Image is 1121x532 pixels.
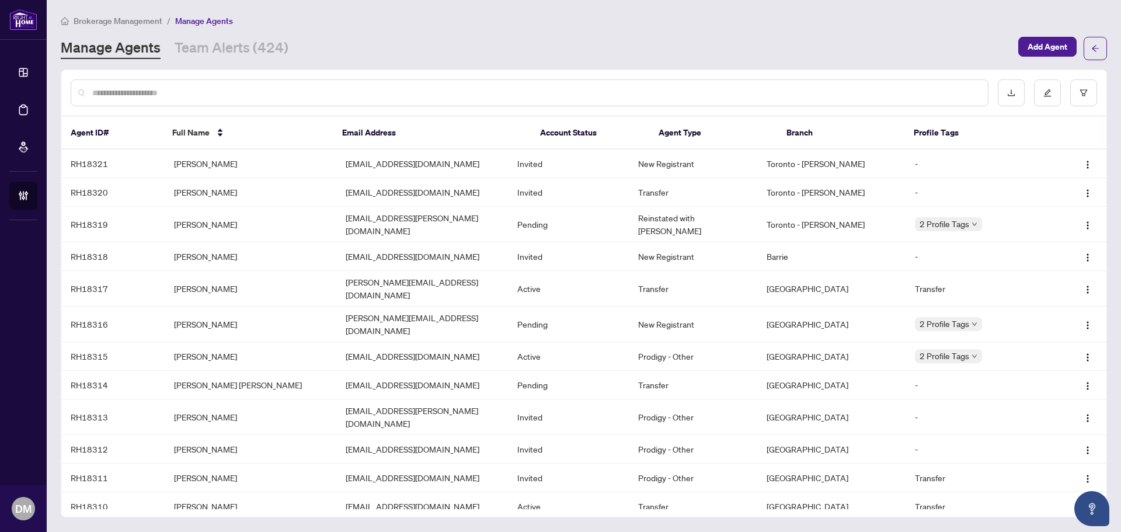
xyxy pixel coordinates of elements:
td: [EMAIL_ADDRESS][DOMAIN_NAME] [336,492,508,521]
td: [GEOGRAPHIC_DATA] [757,399,905,435]
td: Invited [508,178,628,207]
td: RH18313 [61,399,165,435]
td: Prodigy - Other [629,464,758,492]
button: Logo [1078,347,1097,366]
td: [GEOGRAPHIC_DATA] [757,492,905,521]
td: - [906,371,1052,399]
td: [EMAIL_ADDRESS][DOMAIN_NAME] [336,464,508,492]
td: New Registrant [629,307,758,342]
td: [GEOGRAPHIC_DATA] [757,435,905,464]
span: down [972,353,977,359]
span: DM [15,500,32,517]
th: Agent Type [649,117,777,149]
button: Logo [1078,375,1097,394]
td: Toronto - [PERSON_NAME] [757,178,905,207]
td: RH18316 [61,307,165,342]
td: [GEOGRAPHIC_DATA] [757,342,905,371]
a: Team Alerts (424) [175,38,288,59]
img: Logo [1083,381,1092,391]
button: Add Agent [1018,37,1077,57]
td: [PERSON_NAME] [165,178,336,207]
td: Transfer [906,464,1052,492]
img: Logo [1083,474,1092,484]
th: Email Address [333,117,531,149]
td: Invited [508,399,628,435]
td: Invited [508,149,628,178]
span: Add Agent [1028,37,1067,56]
img: Logo [1083,189,1092,198]
th: Profile Tags [904,117,1049,149]
td: Prodigy - Other [629,342,758,371]
td: Transfer [629,492,758,521]
td: - [906,178,1052,207]
td: - [906,399,1052,435]
td: New Registrant [629,149,758,178]
td: Active [508,271,628,307]
img: Logo [1083,413,1092,423]
td: [GEOGRAPHIC_DATA] [757,271,905,307]
span: 2 Profile Tags [920,317,969,331]
button: Logo [1078,440,1097,458]
img: Logo [1083,221,1092,230]
span: down [972,321,977,327]
button: Logo [1078,183,1097,201]
td: RH18317 [61,271,165,307]
td: Invited [508,435,628,464]
td: - [906,435,1052,464]
td: Active [508,342,628,371]
td: Prodigy - Other [629,399,758,435]
td: Reinstated with [PERSON_NAME] [629,207,758,242]
td: [PERSON_NAME] [165,242,336,271]
td: [EMAIL_ADDRESS][PERSON_NAME][DOMAIN_NAME] [336,399,508,435]
td: Transfer [906,271,1052,307]
td: RH18312 [61,435,165,464]
td: Prodigy - Other [629,435,758,464]
td: [PERSON_NAME] [165,307,336,342]
td: Toronto - [PERSON_NAME] [757,149,905,178]
td: Transfer [629,371,758,399]
button: Logo [1078,408,1097,426]
td: - [906,242,1052,271]
span: download [1007,89,1015,97]
th: Agent ID# [61,117,163,149]
td: RH18318 [61,242,165,271]
td: [GEOGRAPHIC_DATA] [757,307,905,342]
td: [PERSON_NAME] [PERSON_NAME] [165,371,336,399]
td: [EMAIL_ADDRESS][DOMAIN_NAME] [336,149,508,178]
td: New Registrant [629,242,758,271]
td: Pending [508,207,628,242]
span: 2 Profile Tags [920,349,969,363]
td: Invited [508,464,628,492]
button: Logo [1078,279,1097,298]
td: RH18311 [61,464,165,492]
span: edit [1043,89,1052,97]
button: Logo [1078,247,1097,266]
img: Logo [1083,160,1092,169]
a: Manage Agents [61,38,161,59]
td: [EMAIL_ADDRESS][DOMAIN_NAME] [336,178,508,207]
td: [PERSON_NAME] [165,464,336,492]
td: RH18315 [61,342,165,371]
td: Active [508,492,628,521]
td: [PERSON_NAME] [165,207,336,242]
span: home [61,17,69,25]
td: Transfer [629,178,758,207]
td: [GEOGRAPHIC_DATA] [757,371,905,399]
img: Logo [1083,285,1092,294]
span: down [972,221,977,227]
td: Invited [508,242,628,271]
button: Open asap [1074,491,1109,526]
img: Logo [1083,253,1092,262]
td: [EMAIL_ADDRESS][DOMAIN_NAME] [336,342,508,371]
th: Account Status [531,117,650,149]
th: Full Name [163,117,333,149]
td: [GEOGRAPHIC_DATA] [757,464,905,492]
img: Logo [1083,353,1092,362]
span: Brokerage Management [74,16,162,26]
td: [EMAIL_ADDRESS][PERSON_NAME][DOMAIN_NAME] [336,207,508,242]
button: Logo [1078,215,1097,234]
td: [PERSON_NAME] [165,342,336,371]
span: filter [1080,89,1088,97]
li: / [167,14,170,27]
td: [EMAIL_ADDRESS][DOMAIN_NAME] [336,371,508,399]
